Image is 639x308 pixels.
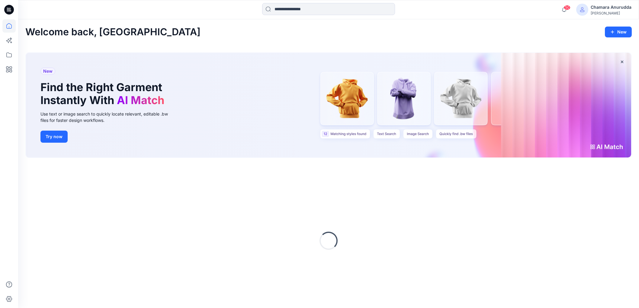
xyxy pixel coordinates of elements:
div: [PERSON_NAME] [591,11,631,15]
div: Use text or image search to quickly locate relevant, editable .bw files for faster design workflows. [40,111,176,123]
span: 50 [564,5,570,10]
div: Chamara Anurudda [591,4,631,11]
h1: Find the Right Garment Instantly With [40,81,167,107]
h2: Welcome back, [GEOGRAPHIC_DATA] [25,27,201,38]
span: AI Match [117,94,164,107]
span: New [43,68,53,75]
svg: avatar [580,7,585,12]
button: New [605,27,632,37]
button: Try now [40,131,68,143]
